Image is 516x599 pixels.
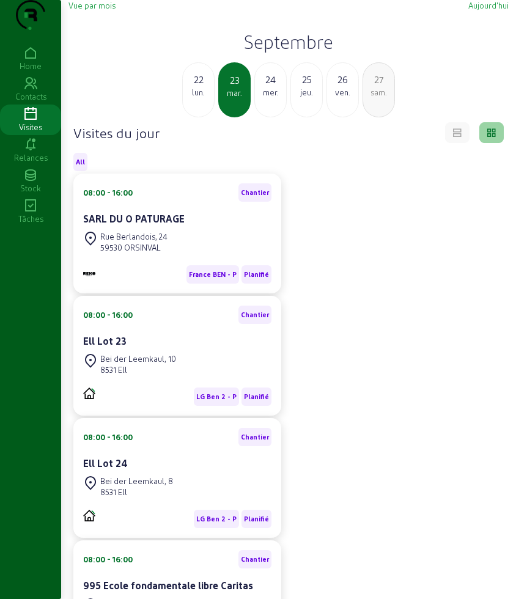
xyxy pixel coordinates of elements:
div: Bei der Leemkaul, 8 [100,476,173,487]
div: 25 [291,72,322,87]
span: Chantier [241,433,269,441]
img: PVELEC [83,510,95,521]
div: Rue Berlandois, 24 [100,231,168,242]
cam-card-title: 995 Ecole fondamentale libre Caritas [83,579,253,591]
div: mar. [219,87,249,98]
div: lun. [183,87,214,98]
div: 08:00 - 16:00 [83,187,133,198]
span: Chantier [241,311,269,319]
div: 59530 ORSINVAL [100,242,168,253]
span: Vue par mois [68,1,116,10]
div: ven. [327,87,358,98]
span: Planifié [244,270,269,279]
div: mer. [255,87,286,98]
div: 8531 Ell [100,487,173,498]
div: jeu. [291,87,322,98]
span: Chantier [241,188,269,197]
div: sam. [363,87,394,98]
span: Aujourd'hui [468,1,509,10]
div: 24 [255,72,286,87]
div: Bei der Leemkaul, 10 [100,353,176,364]
img: PVELEC [83,388,95,399]
span: All [76,158,85,166]
span: Planifié [244,392,269,401]
span: LG Ben 2 - P [196,515,237,523]
h2: Septembre [68,31,509,53]
cam-card-title: Ell Lot 23 [83,335,127,347]
h4: Visites du jour [73,124,160,141]
div: 26 [327,72,358,87]
div: 23 [219,73,249,87]
span: Planifié [244,515,269,523]
div: 22 [183,72,214,87]
div: 08:00 - 16:00 [83,432,133,443]
div: 08:00 - 16:00 [83,309,133,320]
div: 08:00 - 16:00 [83,554,133,565]
img: B2B - PVELEC [83,272,95,276]
span: LG Ben 2 - P [196,392,237,401]
span: France BEN - P [189,270,237,279]
cam-card-title: Ell Lot 24 [83,457,128,469]
div: 27 [363,72,394,87]
cam-card-title: SARL DU O PATURAGE [83,213,185,224]
span: Chantier [241,555,269,564]
div: 8531 Ell [100,364,176,375]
